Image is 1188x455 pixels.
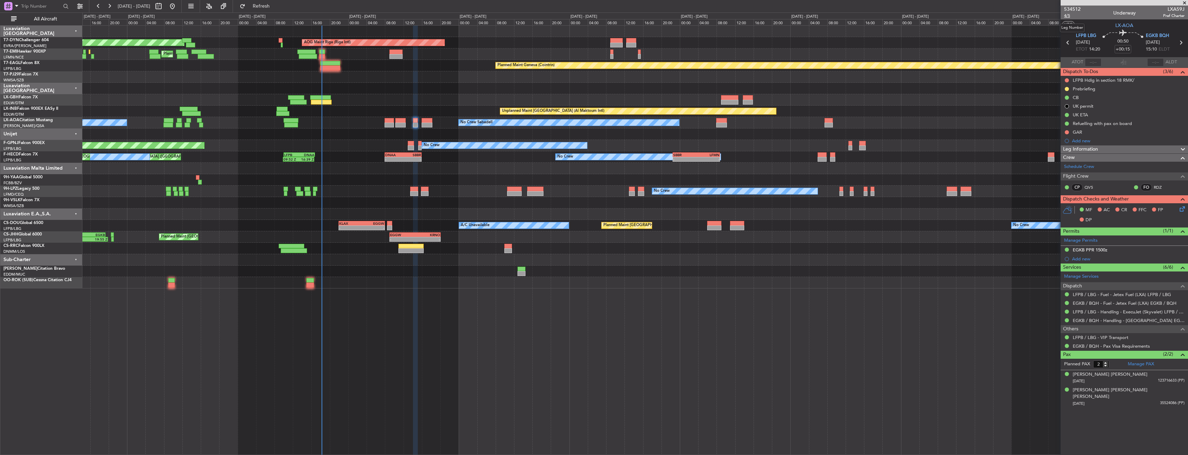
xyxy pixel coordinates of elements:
div: 04:00 [256,19,274,25]
button: Refresh [236,1,278,12]
a: Manage Permits [1064,237,1098,244]
a: Manage PAX [1128,361,1154,368]
a: LFPB/LBG [3,226,21,231]
div: 20:00 [440,19,459,25]
div: 20:00 [882,19,901,25]
div: 16:00 [311,19,330,25]
div: - [339,226,362,230]
div: 20:00 [551,19,569,25]
div: 08:00 [827,19,846,25]
div: 08:00 [496,19,514,25]
a: LFPB / LBG - VIP Transport [1073,334,1128,340]
a: F-GPNJFalcon 900EX [3,141,45,145]
span: (6/6) [1163,264,1173,271]
span: ALDT [1165,59,1177,66]
a: LFPB/LBG [3,66,21,71]
span: T7-DYN [3,38,19,42]
div: 09:52 Z [283,157,298,161]
span: Dispatch To-Dos [1063,68,1098,76]
a: T7-EAGLFalcon 8X [3,61,39,65]
div: 04:00 [809,19,827,25]
label: Planned PAX [1064,361,1090,368]
div: Unplanned Maint [GEOGRAPHIC_DATA] (Al Maktoum Intl) [502,106,604,116]
a: EVRA/[PERSON_NAME] [3,43,46,48]
a: LFMN/NCE [3,55,24,60]
div: 00:00 [790,19,809,25]
a: EGKB / BQH - Handling - [GEOGRAPHIC_DATA] EGKB / [GEOGRAPHIC_DATA] [1073,318,1185,323]
a: EGKB / BQH - Pax Visa Requirements [1073,343,1150,349]
span: [PERSON_NAME] [3,267,37,271]
a: Schedule Crew [1064,163,1094,170]
div: 20:00 [661,19,680,25]
div: 20:00 [330,19,348,25]
a: [PERSON_NAME]/QSA [3,123,44,128]
div: - [362,226,384,230]
div: 08:00 [164,19,182,25]
div: 16:39 Z [298,157,313,161]
div: 12:00 [514,19,532,25]
span: 14:20 [1089,46,1100,53]
span: EGKB BQH [1146,33,1169,39]
div: 08:00 [606,19,624,25]
a: FCBB/BZV [3,180,22,186]
div: EGKB PPR 1500z [1073,247,1107,253]
div: Planned Maint [GEOGRAPHIC_DATA] ([GEOGRAPHIC_DATA]) [161,232,270,242]
div: 00:00 [901,19,919,25]
div: [DATE] - [DATE] [1012,14,1039,20]
div: - [385,157,403,161]
div: 16:00 [201,19,219,25]
div: 20:00 [772,19,790,25]
div: EGGW [362,221,384,225]
span: Refresh [247,4,276,9]
div: 16:00 [864,19,882,25]
a: 9H-VSLKFalcon 7X [3,198,39,202]
span: Pref Charter [1163,13,1185,19]
span: Dispatch [1063,282,1082,290]
a: WMSA/SZB [3,203,24,208]
div: 20:00 [993,19,1011,25]
div: A/C Unavailable [461,220,489,231]
div: 12:00 [735,19,754,25]
a: [PERSON_NAME]Citation Bravo [3,267,65,271]
div: AOG Maint Riga (Riga Intl) [304,37,351,48]
a: T7-EMIHawker 900XP [3,50,46,54]
div: UK permit [1073,103,1093,109]
span: LX-GBH [3,95,19,99]
span: Permits [1063,227,1079,235]
a: EGKB / BQH - Fuel - Jetex Fuel (LXA) EGKB / BQH [1073,300,1177,306]
div: [DATE] - [DATE] [128,14,155,20]
span: DP [1086,217,1092,224]
div: 04:00 [919,19,938,25]
div: 00:00 [127,19,145,25]
span: F-HECD [3,152,19,157]
span: 9H-LPZ [3,187,17,191]
div: 00:00 [1011,19,1030,25]
span: T7-PJ29 [3,72,19,77]
div: CB [1073,95,1079,100]
span: LX-AOA [3,118,19,122]
span: T7-EAGL [3,61,20,65]
span: [DATE] [1146,39,1160,46]
span: (3/6) [1163,68,1173,75]
div: 00:00 [459,19,477,25]
span: 00:50 [1117,38,1128,45]
div: Prebriefing [1073,86,1095,92]
a: EDDM/MUC [3,272,25,277]
span: CS-DOU [3,221,20,225]
div: 20:00 [109,19,127,25]
div: Add new [1072,256,1185,262]
div: 04:00 [588,19,606,25]
div: 00:00 [238,19,256,25]
div: - [403,157,421,161]
a: DNMM/LOS [3,249,25,254]
input: Trip Number [21,1,61,11]
a: OO-ROK (SUB)Cessna Citation CJ4 [3,278,72,282]
div: No Crew [1013,220,1029,231]
div: 04:00 [1030,19,1048,25]
div: 12:00 [182,19,201,25]
div: [DATE] - [DATE] [791,14,818,20]
div: CP [1071,184,1083,191]
div: - [673,157,696,161]
div: LFMN [696,153,719,157]
a: LFMD/CEQ [3,192,24,197]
